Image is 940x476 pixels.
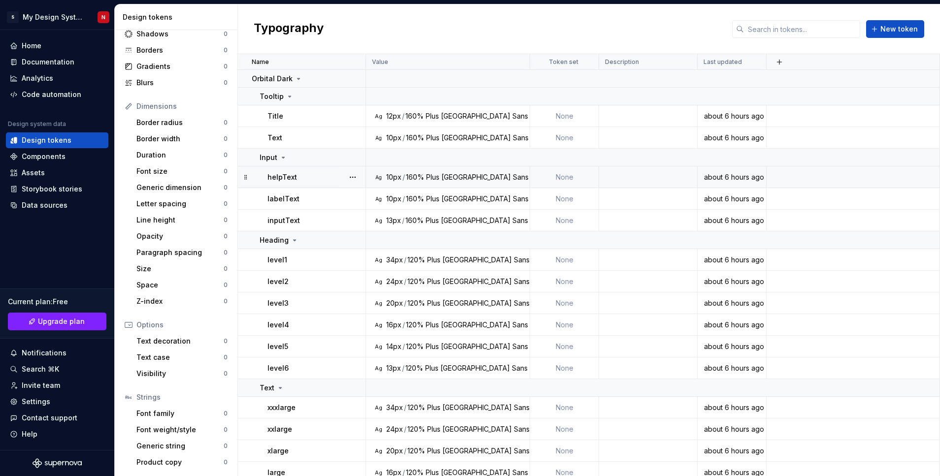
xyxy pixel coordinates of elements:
[224,167,228,175] div: 0
[704,58,742,66] p: Last updated
[136,409,224,418] div: Font family
[224,426,228,434] div: 0
[136,166,224,176] div: Font size
[224,370,228,378] div: 0
[260,153,277,162] p: Input
[33,458,82,468] svg: Supernova Logo
[268,403,296,413] p: xxxlarge
[22,200,67,210] div: Data sources
[530,166,599,188] td: None
[224,119,228,127] div: 0
[133,406,232,421] a: Font family0
[268,172,297,182] p: helpText
[136,62,224,71] div: Gradients
[403,342,405,351] div: /
[268,342,288,351] p: level5
[386,363,401,373] div: 13px
[374,217,382,224] div: Ag
[426,111,528,121] div: Plus [GEOGRAPHIC_DATA] Sans
[136,118,224,127] div: Border radius
[403,194,405,204] div: /
[224,184,228,191] div: 0
[260,92,284,101] p: Tooltip
[224,200,228,208] div: 0
[38,317,85,326] span: Upgrade plan
[224,265,228,273] div: 0
[268,298,289,308] p: level3
[133,196,232,212] a: Letter spacing0
[22,413,77,423] div: Contact support
[374,112,382,120] div: Ag
[406,342,424,351] div: 120%
[374,278,382,286] div: Ag
[530,249,599,271] td: None
[133,293,232,309] a: Z-index0
[136,150,224,160] div: Duration
[530,188,599,210] td: None
[7,11,19,23] div: S
[405,216,424,225] div: 160%
[121,42,232,58] a: Borders0
[268,111,283,121] p: Title
[530,336,599,357] td: None
[133,333,232,349] a: Text decoration0
[698,216,766,225] div: about 6 hours ago
[407,255,425,265] div: 120%
[133,228,232,244] a: Opacity0
[530,357,599,379] td: None
[268,320,289,330] p: level4
[136,199,224,209] div: Letter spacing
[133,147,232,163] a: Duration0
[374,404,382,412] div: Ag
[407,298,425,308] div: 120%
[374,256,382,264] div: Ag
[386,172,402,182] div: 10px
[6,345,108,361] button: Notifications
[372,58,388,66] p: Value
[268,133,282,143] p: Text
[698,172,766,182] div: about 6 hours ago
[698,194,766,204] div: about 6 hours ago
[374,447,382,455] div: Ag
[224,135,228,143] div: 0
[406,133,424,143] div: 160%
[224,79,228,87] div: 0
[268,446,289,456] p: xlarge
[374,425,382,433] div: Ag
[224,337,228,345] div: 0
[136,29,224,39] div: Shadows
[6,87,108,102] a: Code automation
[386,320,402,330] div: 16px
[254,20,324,38] h2: Typography
[427,277,530,286] div: Plus [GEOGRAPHIC_DATA] Sans
[530,271,599,292] td: None
[133,349,232,365] a: Text case0
[133,131,232,147] a: Border width0
[698,320,766,330] div: about 6 hours ago
[133,366,232,381] a: Visibility0
[2,6,112,28] button: SMy Design SystemN
[268,363,289,373] p: level6
[698,255,766,265] div: about 6 hours ago
[744,20,860,38] input: Search in tokens...
[427,424,530,434] div: Plus [GEOGRAPHIC_DATA] Sans
[698,424,766,434] div: about 6 hours ago
[880,24,918,34] span: New token
[6,361,108,377] button: Search ⌘K
[427,403,530,413] div: Plus [GEOGRAPHIC_DATA] Sans
[8,297,106,307] div: Current plan : Free
[22,184,82,194] div: Storybook stories
[121,75,232,91] a: Blurs0
[22,348,67,358] div: Notifications
[22,135,71,145] div: Design tokens
[386,424,403,434] div: 24px
[6,394,108,410] a: Settings
[402,111,404,121] div: /
[404,424,406,434] div: /
[224,151,228,159] div: 0
[133,422,232,438] a: Font weight/style0
[407,403,425,413] div: 120%
[133,454,232,470] a: Product copy0
[386,194,402,204] div: 10px
[426,172,529,182] div: Plus [GEOGRAPHIC_DATA] Sans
